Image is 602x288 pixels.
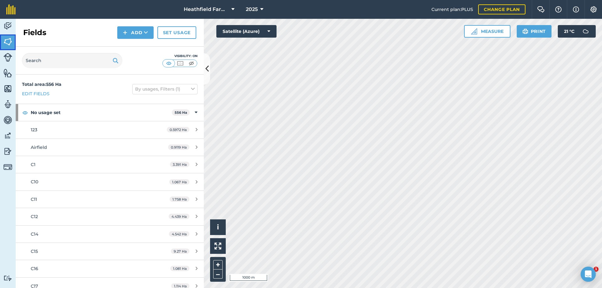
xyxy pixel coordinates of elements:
[3,53,12,62] img: svg+xml;base64,PD94bWwgdmVyc2lvbj0iMS4wIiBlbmNvZGluZz0idXRmLTgiPz4KPCEtLSBHZW5lcmF0b3I6IEFkb2JlIE...
[171,249,189,254] span: 9.27 Ha
[537,6,545,13] img: Two speech bubbles overlapping with the left bubble in the forefront
[31,266,38,271] span: C16
[31,144,47,150] span: Airfield
[31,162,35,167] span: C1
[216,25,277,38] button: Satellite (Azure)
[6,4,16,14] img: fieldmargin Logo
[3,100,12,109] img: svg+xml;base64,PD94bWwgdmVyc2lvbj0iMS4wIiBlbmNvZGluZz0idXRmLTgiPz4KPCEtLSBHZW5lcmF0b3I6IEFkb2JlIE...
[3,21,12,31] img: svg+xml;base64,PD94bWwgdmVyc2lvbj0iMS4wIiBlbmNvZGluZz0idXRmLTgiPz4KPCEtLSBHZW5lcmF0b3I6IEFkb2JlIE...
[31,104,172,121] strong: No usage set
[564,25,574,38] span: 21 ° C
[16,226,204,243] a: C144.542 Ha
[123,29,127,36] img: svg+xml;base64,PHN2ZyB4bWxucz0iaHR0cDovL3d3dy53My5vcmcvMjAwMC9zdmciIHdpZHRoPSIxNCIgaGVpZ2h0PSIyNC...
[3,68,12,78] img: svg+xml;base64,PHN2ZyB4bWxucz0iaHR0cDovL3d3dy53My5vcmcvMjAwMC9zdmciIHdpZHRoPSI1NiIgaGVpZ2h0PSI2MC...
[187,60,195,66] img: svg+xml;base64,PHN2ZyB4bWxucz0iaHR0cDovL3d3dy53My5vcmcvMjAwMC9zdmciIHdpZHRoPSI1MCIgaGVpZ2h0PSI0MC...
[22,53,122,68] input: Search
[581,267,596,282] div: Open Intercom Messenger
[217,223,219,231] span: i
[213,270,223,279] button: –
[478,4,525,14] a: Change plan
[522,28,528,35] img: svg+xml;base64,PHN2ZyB4bWxucz0iaHR0cDovL3d3dy53My5vcmcvMjAwMC9zdmciIHdpZHRoPSIxOSIgaGVpZ2h0PSIyNC...
[16,156,204,173] a: C13.391 Ha
[162,54,198,59] div: Visibility: On
[16,121,204,138] a: 1230.5972 Ha
[31,231,38,237] span: C14
[31,196,37,202] span: C11
[169,179,189,185] span: 1.067 Ha
[117,26,154,39] button: Add
[23,28,46,38] h2: Fields
[555,6,562,13] img: A question mark icon
[176,60,184,66] img: svg+xml;base64,PHN2ZyB4bWxucz0iaHR0cDovL3d3dy53My5vcmcvMjAwMC9zdmciIHdpZHRoPSI1MCIgaGVpZ2h0PSI0MC...
[16,208,204,225] a: C124.439 Ha
[471,28,477,34] img: Ruler icon
[16,260,204,277] a: C161.081 Ha
[210,219,226,235] button: i
[16,173,204,190] a: C101.067 Ha
[168,144,189,150] span: 0.9119 Ha
[31,249,38,254] span: C15
[170,162,189,167] span: 3.391 Ha
[31,179,38,185] span: C10
[157,26,196,39] a: Set usage
[3,163,12,171] img: svg+xml;base64,PD94bWwgdmVyc2lvbj0iMS4wIiBlbmNvZGluZz0idXRmLTgiPz4KPCEtLSBHZW5lcmF0b3I6IEFkb2JlIE...
[16,139,204,156] a: Airfield0.9119 Ha
[16,243,204,260] a: C159.27 Ha
[31,127,37,133] span: 123
[579,25,592,38] img: svg+xml;base64,PD94bWwgdmVyc2lvbj0iMS4wIiBlbmNvZGluZz0idXRmLTgiPz4KPCEtLSBHZW5lcmF0b3I6IEFkb2JlIE...
[132,84,198,94] button: By usages, Filters (1)
[113,57,119,64] img: svg+xml;base64,PHN2ZyB4bWxucz0iaHR0cDovL3d3dy53My5vcmcvMjAwMC9zdmciIHdpZHRoPSIxOSIgaGVpZ2h0PSIyNC...
[184,6,229,13] span: Heathfield Farm services.
[573,6,579,13] img: svg+xml;base64,PHN2ZyB4bWxucz0iaHR0cDovL3d3dy53My5vcmcvMjAwMC9zdmciIHdpZHRoPSIxNyIgaGVpZ2h0PSIxNy...
[246,6,258,13] span: 2025
[16,191,204,208] a: C111.758 Ha
[3,37,12,46] img: svg+xml;base64,PHN2ZyB4bWxucz0iaHR0cDovL3d3dy53My5vcmcvMjAwMC9zdmciIHdpZHRoPSI1NiIgaGVpZ2h0PSI2MC...
[558,25,596,38] button: 21 °C
[590,6,597,13] img: A cog icon
[214,243,221,249] img: Four arrows, one pointing top left, one top right, one bottom right and the last bottom left
[175,110,187,115] strong: 556 Ha
[170,266,189,271] span: 1.081 Ha
[167,127,189,132] span: 0.5972 Ha
[22,90,50,97] a: Edit fields
[3,84,12,93] img: svg+xml;base64,PHN2ZyB4bWxucz0iaHR0cDovL3d3dy53My5vcmcvMjAwMC9zdmciIHdpZHRoPSI1NiIgaGVpZ2h0PSI2MC...
[213,260,223,270] button: +
[16,104,204,121] div: No usage set556 Ha
[594,267,599,272] span: 1
[3,275,12,281] img: svg+xml;base64,PD94bWwgdmVyc2lvbj0iMS4wIiBlbmNvZGluZz0idXRmLTgiPz4KPCEtLSBHZW5lcmF0b3I6IEFkb2JlIE...
[517,25,552,38] button: Print
[169,214,189,219] span: 4.439 Ha
[165,60,173,66] img: svg+xml;base64,PHN2ZyB4bWxucz0iaHR0cDovL3d3dy53My5vcmcvMjAwMC9zdmciIHdpZHRoPSI1MCIgaGVpZ2h0PSI0MC...
[22,109,28,116] img: svg+xml;base64,PHN2ZyB4bWxucz0iaHR0cDovL3d3dy53My5vcmcvMjAwMC9zdmciIHdpZHRoPSIxOCIgaGVpZ2h0PSIyNC...
[22,81,61,87] strong: Total area : 556 Ha
[169,231,189,237] span: 4.542 Ha
[170,196,189,202] span: 1.758 Ha
[431,6,473,13] span: Current plan : PLUS
[3,131,12,140] img: svg+xml;base64,PD94bWwgdmVyc2lvbj0iMS4wIiBlbmNvZGluZz0idXRmLTgiPz4KPCEtLSBHZW5lcmF0b3I6IEFkb2JlIE...
[3,147,12,156] img: svg+xml;base64,PD94bWwgdmVyc2lvbj0iMS4wIiBlbmNvZGluZz0idXRmLTgiPz4KPCEtLSBHZW5lcmF0b3I6IEFkb2JlIE...
[31,214,38,219] span: C12
[464,25,510,38] button: Measure
[3,115,12,125] img: svg+xml;base64,PD94bWwgdmVyc2lvbj0iMS4wIiBlbmNvZGluZz0idXRmLTgiPz4KPCEtLSBHZW5lcmF0b3I6IEFkb2JlIE...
